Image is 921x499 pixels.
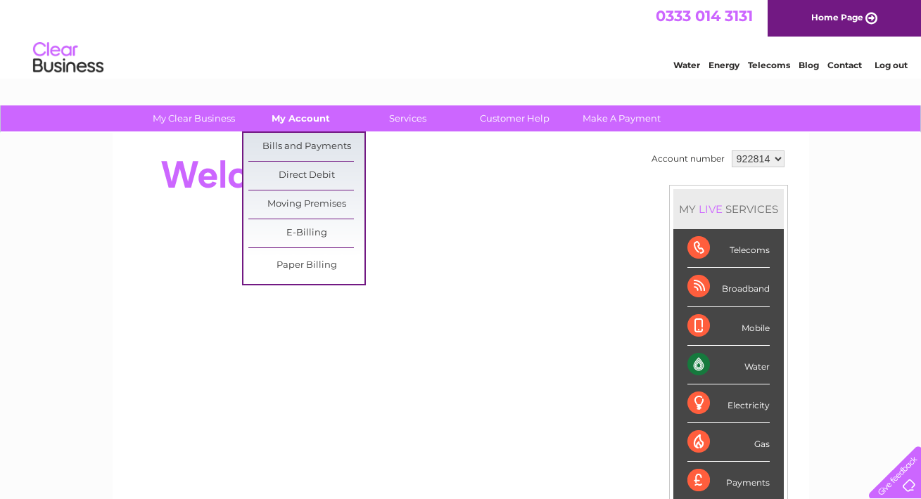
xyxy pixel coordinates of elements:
[799,60,819,70] a: Blog
[673,189,784,229] div: MY SERVICES
[673,60,700,70] a: Water
[687,229,770,268] div: Telecoms
[656,7,753,25] a: 0333 014 3131
[687,268,770,306] div: Broadband
[248,162,364,190] a: Direct Debit
[696,202,725,216] div: LIVE
[457,105,573,131] a: Customer Help
[709,60,739,70] a: Energy
[875,60,908,70] a: Log out
[648,147,728,171] td: Account number
[32,37,104,79] img: logo.png
[687,423,770,462] div: Gas
[248,133,364,161] a: Bills and Payments
[248,190,364,219] a: Moving Premises
[243,105,359,131] a: My Account
[687,384,770,423] div: Electricity
[129,8,794,68] div: Clear Business is a trading name of Verastar Limited (registered in [GEOGRAPHIC_DATA] No. 3667643...
[748,60,790,70] a: Telecoms
[827,60,862,70] a: Contact
[136,105,252,131] a: My Clear Business
[248,252,364,280] a: Paper Billing
[248,219,364,247] a: E-Billing
[350,105,466,131] a: Services
[687,307,770,346] div: Mobile
[687,346,770,384] div: Water
[564,105,680,131] a: Make A Payment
